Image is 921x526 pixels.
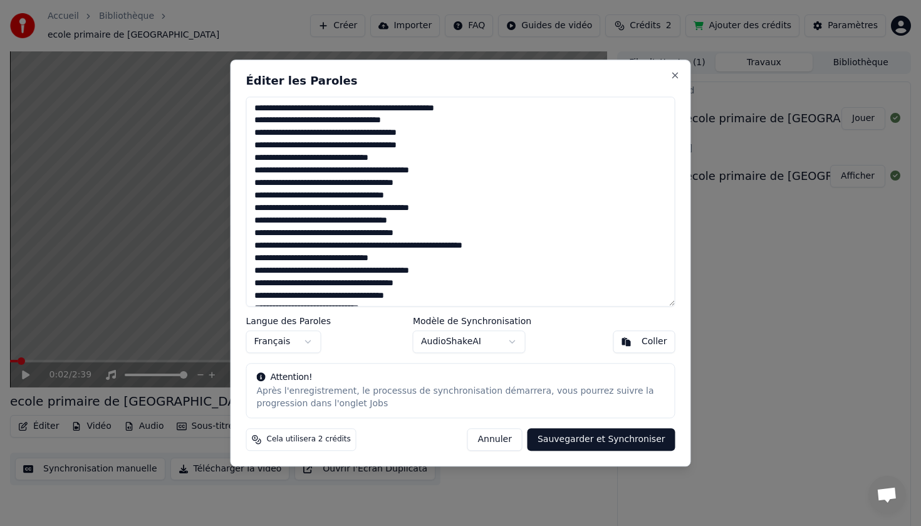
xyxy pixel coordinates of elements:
[467,428,523,451] button: Annuler
[528,428,675,451] button: Sauvegarder et Synchroniser
[246,317,331,325] label: Langue des Paroles
[413,317,531,325] label: Modèle de Synchronisation
[257,371,665,384] div: Attention!
[267,434,351,444] span: Cela utilisera 2 crédits
[613,330,675,353] button: Coller
[642,335,667,348] div: Coller
[246,75,675,87] h2: Éditer les Paroles
[257,385,665,410] div: Après l'enregistrement, le processus de synchronisation démarrera, vous pourrez suivre la progres...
